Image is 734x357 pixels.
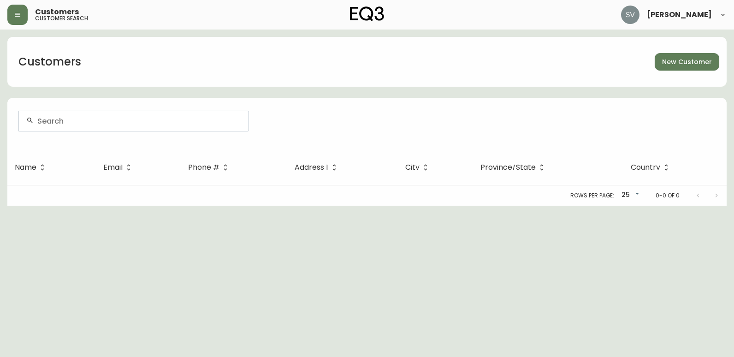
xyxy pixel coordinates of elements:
span: Email [103,163,135,172]
span: Address 1 [295,163,340,172]
span: City [405,165,420,170]
span: Country [631,165,660,170]
div: 25 [618,188,641,203]
span: Phone # [188,165,219,170]
h5: customer search [35,16,88,21]
span: Email [103,165,123,170]
button: New Customer [655,53,719,71]
span: Address 1 [295,165,328,170]
img: logo [350,6,384,21]
p: Rows per page: [570,191,614,200]
span: Phone # [188,163,231,172]
span: City [405,163,432,172]
span: Customers [35,8,79,16]
span: Name [15,163,48,172]
span: New Customer [662,56,712,68]
p: 0-0 of 0 [656,191,680,200]
img: 0ef69294c49e88f033bcbeb13310b844 [621,6,639,24]
span: Name [15,165,36,170]
span: Province/State [480,163,548,172]
input: Search [37,117,241,125]
span: Country [631,163,672,172]
h1: Customers [18,54,81,70]
span: Province/State [480,165,536,170]
span: [PERSON_NAME] [647,11,712,18]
